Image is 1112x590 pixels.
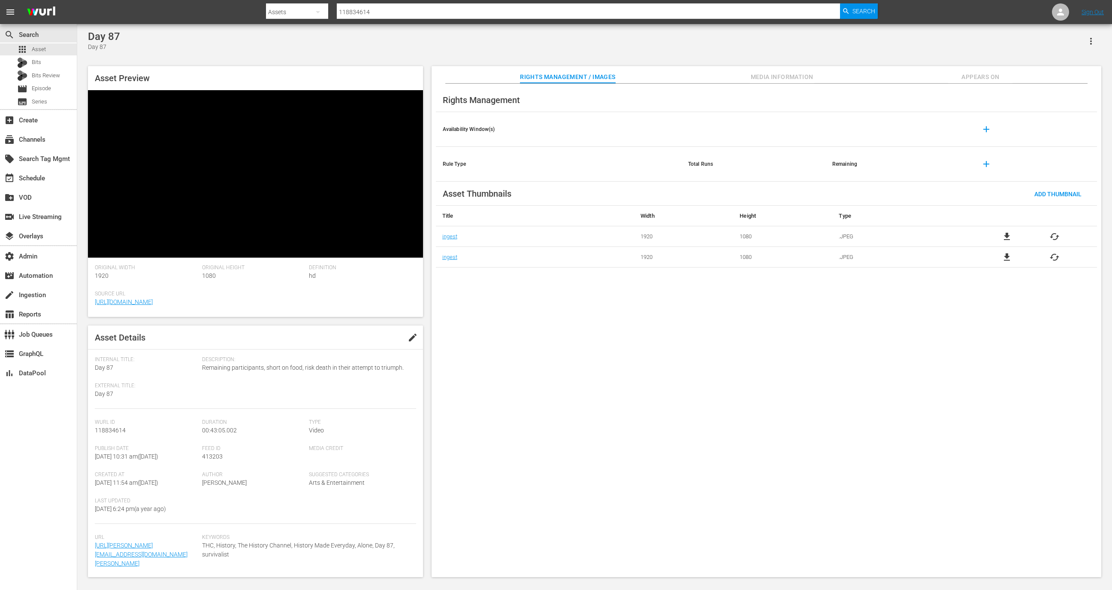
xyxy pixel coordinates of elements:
[436,206,634,226] th: Title
[95,542,187,567] a: [URL][PERSON_NAME][EMAIL_ADDRESS][DOMAIN_NAME][PERSON_NAME]
[408,332,418,343] span: edit
[750,72,814,82] span: Media Information
[202,272,216,279] span: 1080
[402,327,423,348] button: edit
[202,471,305,478] span: Author
[95,479,158,486] span: [DATE] 11:54 am ( [DATE] )
[309,272,316,279] span: hd
[309,265,412,271] span: Definition
[309,427,324,434] span: Video
[32,58,41,67] span: Bits
[95,364,113,371] span: Day 87
[442,254,457,260] a: ingest
[202,427,237,434] span: 00:43:05.002
[95,291,412,298] span: Source Url
[733,247,832,268] td: 1080
[4,30,15,40] span: Search
[95,471,198,478] span: Created At
[202,534,412,541] span: Keywords
[1027,191,1088,198] span: Add Thumbnail
[832,247,964,268] td: .JPEG
[634,206,733,226] th: Width
[634,247,733,268] td: 1920
[32,97,47,106] span: Series
[202,363,412,372] span: Remaining participants, short on food, risk death in their attempt to triumph.
[17,44,27,55] span: Asset
[825,147,969,182] th: Remaining
[202,479,247,486] span: [PERSON_NAME]
[1002,231,1012,242] span: file_download
[852,3,875,19] span: Search
[95,419,198,426] span: Wurl Id
[95,427,126,434] span: 118834614
[4,173,15,183] span: Schedule
[436,112,681,147] th: Availability Window(s)
[4,134,15,145] span: Channels
[681,147,825,182] th: Total Runs
[202,445,305,452] span: Feed ID
[981,124,991,134] span: add
[948,72,1012,82] span: Appears On
[436,147,681,182] th: Rule Type
[21,2,62,22] img: ans4CAIJ8jUAAAAAAAAAAAAAAAAAAAAAAAAgQb4GAAAAAAAAAAAAAAAAAAAAAAAAJMjXAAAAAAAAAAAAAAAAAAAAAAAAgAT5G...
[95,332,145,343] span: Asset Details
[4,309,15,319] span: Reports
[202,541,412,559] span: THC, History, The History Channel, History Made Everyday, Alone, Day 87, survivalist
[733,226,832,247] td: 1080
[88,30,120,43] div: Day 87
[832,226,964,247] td: .JPEG
[309,471,412,478] span: Suggested Categories
[981,159,991,169] span: add
[4,271,15,281] span: Automation
[634,226,733,247] td: 1920
[95,505,166,512] span: [DATE] 6:24 pm ( a year ago )
[4,368,15,378] span: DataPool
[202,453,223,460] span: 413203
[1049,231,1060,242] button: cached
[95,356,198,363] span: Internal Title:
[17,70,27,81] div: Bits Review
[17,97,27,107] span: Series
[95,390,113,397] span: Day 87
[309,445,412,452] span: Media Credit
[4,154,15,164] span: Search Tag Mgmt
[4,349,15,359] span: GraphQL
[32,84,51,93] span: Episode
[1049,252,1060,262] button: cached
[95,272,109,279] span: 1920
[95,534,198,541] span: Url
[4,290,15,300] span: Ingestion
[88,43,120,52] div: Day 87
[520,72,615,82] span: Rights Management / Images
[202,356,412,363] span: Description:
[733,206,832,226] th: Height
[840,3,878,19] button: Search
[5,7,15,17] span: menu
[32,71,60,80] span: Bits Review
[202,419,305,426] span: Duration
[443,189,511,199] span: Asset Thumbnails
[443,95,520,105] span: Rights Management
[309,419,412,426] span: Type
[95,498,198,505] span: Last Updated
[1027,186,1088,201] button: Add Thumbnail
[4,251,15,262] span: Admin
[32,45,46,54] span: Asset
[95,73,150,83] span: Asset Preview
[1002,252,1012,262] a: file_download
[95,298,153,305] a: [URL][DOMAIN_NAME]
[1082,9,1104,15] a: Sign Out
[4,231,15,241] span: Overlays
[4,329,15,340] span: Job Queues
[95,453,158,460] span: [DATE] 10:31 am ( [DATE] )
[442,233,457,240] a: ingest
[4,115,15,125] span: Create
[95,383,198,389] span: External Title:
[976,154,997,174] button: add
[17,58,27,68] div: Bits
[95,265,198,271] span: Original Width
[202,265,305,271] span: Original Height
